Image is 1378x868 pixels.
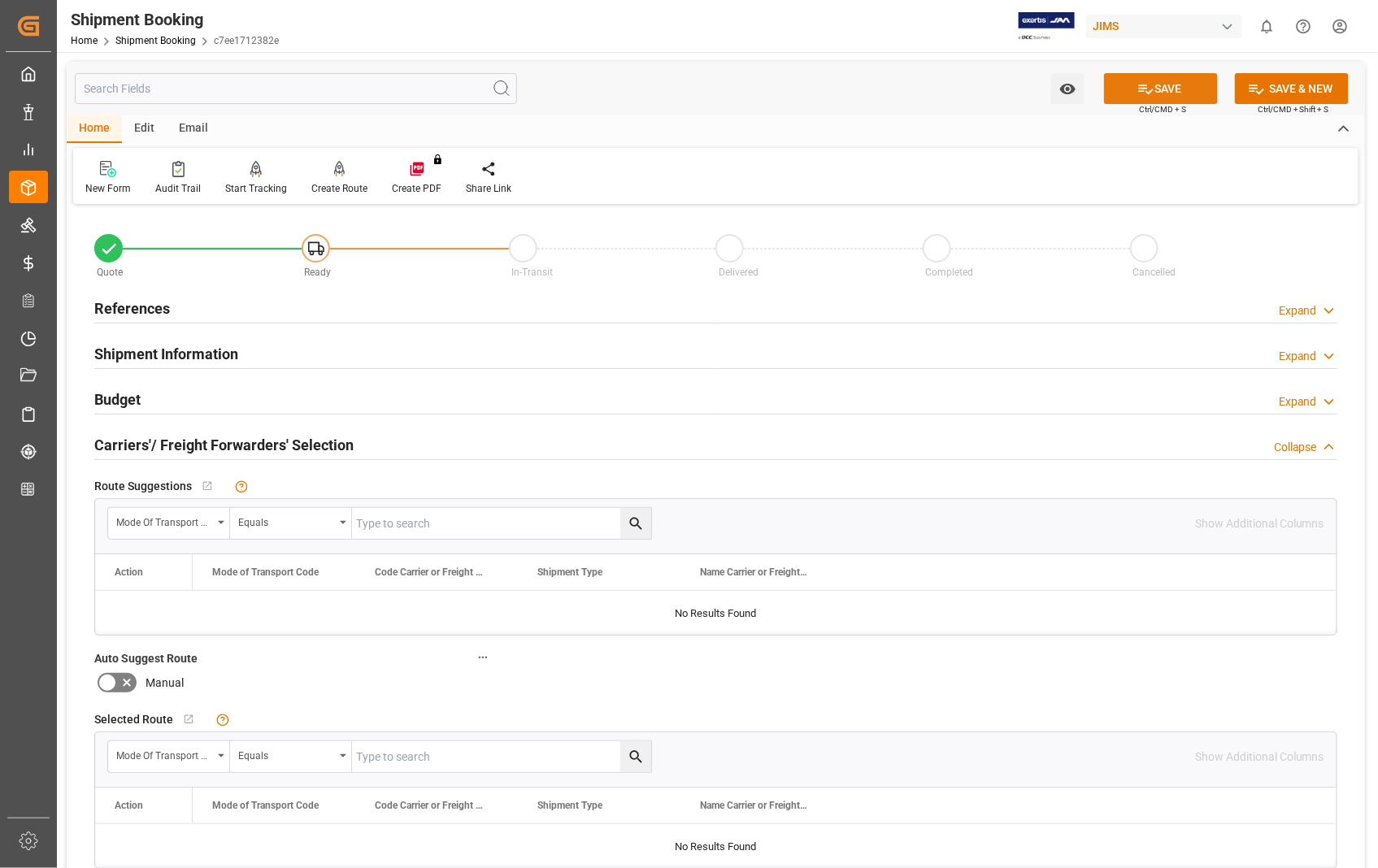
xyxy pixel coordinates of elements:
div: Start Tracking [225,181,287,196]
span: Code Carrier or Freight Forwarder [375,566,484,578]
button: SAVE & NEW [1235,73,1349,104]
div: Audit Trail [155,181,201,196]
div: Create Route [311,181,367,196]
span: Completed [926,267,974,278]
h2: Shipment Information [94,343,238,365]
h2: Carriers'/ Freight Forwarders' Selection [94,434,354,456]
div: Email [167,115,220,143]
div: New Form [85,181,131,196]
input: Search Fields [75,73,517,104]
span: Ctrl/CMD + S [1139,103,1186,115]
button: search button [620,741,651,772]
span: Name Carrier or Freight Forwarder [700,800,809,811]
button: open menu [108,508,230,539]
div: Action [115,800,143,811]
span: Delivered [719,267,759,278]
span: Code Carrier or Freight Forwarder [375,800,484,811]
div: Expand [1279,393,1317,410]
span: Auto Suggest Route [94,650,198,667]
span: Ready [304,267,331,278]
h2: Budget [94,388,141,410]
div: Action [115,566,143,578]
img: Exertis%20JAM%20-%20Email%20Logo.jpg_1722504956.jpg [1019,12,1075,41]
button: open menu [230,741,352,772]
div: Equals [238,511,334,530]
button: open menu [1051,73,1085,104]
div: Edit [122,115,167,143]
span: Shipment Type [537,800,602,811]
div: Expand [1279,302,1317,319]
span: Ctrl/CMD + Shift + S [1258,103,1329,115]
div: Equals [238,744,334,763]
div: Mode of Transport Code [116,511,212,530]
input: Type to search [352,508,651,539]
div: Shipment Booking [71,7,279,32]
span: Shipment Type [537,566,602,578]
button: show 0 new notifications [1249,8,1285,45]
button: JIMS [1086,11,1249,41]
a: Shipment Booking [115,35,196,46]
span: Route Suggestions [94,478,192,495]
button: open menu [108,741,230,772]
div: Share Link [466,181,511,196]
h2: References [94,297,170,319]
span: Quote [98,267,124,278]
span: In-Transit [511,267,553,278]
a: Home [71,35,98,46]
span: Name Carrier or Freight Forwarder [700,566,809,578]
div: Mode of Transport Code [116,744,212,763]
span: Cancelled [1133,267,1176,278]
button: SAVE [1104,73,1218,104]
span: Mode of Transport Code [212,800,319,811]
input: Type to search [352,741,651,772]
button: search button [620,508,651,539]
button: open menu [230,508,352,539]
div: Expand [1279,348,1317,365]
button: Help Center [1285,8,1322,45]
div: Collapse [1274,439,1317,456]
span: Mode of Transport Code [212,566,319,578]
button: Auto Suggest Route [472,647,493,668]
div: Home [67,115,122,143]
div: JIMS [1086,15,1242,38]
span: Manual [146,675,184,692]
span: Selected Route [94,711,173,728]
